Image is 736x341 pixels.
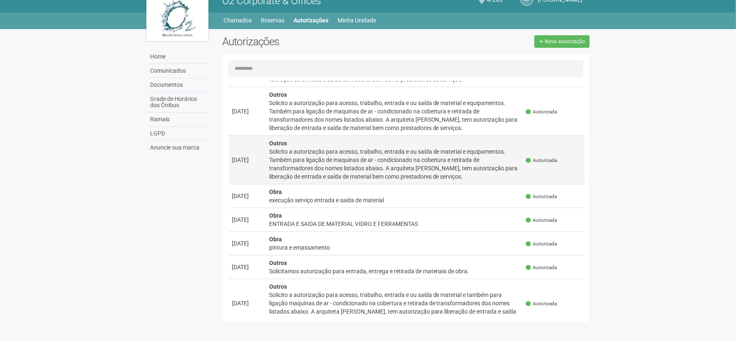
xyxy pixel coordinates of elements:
[338,15,377,26] a: Minha Unidade
[269,260,287,266] strong: Outros
[269,91,287,98] strong: Outros
[526,300,557,307] span: Autorizada
[148,127,210,141] a: LGPD
[269,267,520,275] div: Solicitamos autorização para entrada, entrega e retirada de materiais de obra.
[526,108,557,115] span: Autorizada
[269,220,520,228] div: ENTRADA E SAIDA DE MATERIAL VIDRO E FERRAMENTAS
[545,39,585,44] span: Nova autorização
[269,291,520,324] div: Solicito a autorização para acesso, trabalho, entrada e ou saída de material e também para ligaçã...
[269,283,287,290] strong: Outros
[232,216,262,224] div: [DATE]
[232,239,262,248] div: [DATE]
[269,99,520,132] div: Solicito a autorização para acesso, trabalho, entrada e ou saída de material e equipamentos. Tamb...
[534,35,590,48] a: Nova autorização
[269,147,520,181] div: Solicito a autorização para acesso, trabalho, entrada e ou saída de material e equipamentos. Tamb...
[148,64,210,78] a: Comunicados
[269,196,520,204] div: execução serviço entrada e saida de material
[148,50,210,64] a: Home
[526,217,557,224] span: Autorizada
[269,243,520,252] div: pintura e emassamento
[224,15,252,26] a: Chamados
[269,236,282,243] strong: Obra
[222,35,400,48] h2: Autorizações
[261,15,285,26] a: Reservas
[526,193,557,200] span: Autorizada
[148,92,210,113] a: Grade de Horários dos Ônibus
[232,107,262,115] div: [DATE]
[232,299,262,307] div: [DATE]
[232,263,262,271] div: [DATE]
[148,78,210,92] a: Documentos
[294,15,329,26] a: Autorizações
[232,192,262,200] div: [DATE]
[232,156,262,164] div: [DATE]
[269,212,282,219] strong: Obra
[526,240,557,248] span: Autorizada
[526,264,557,271] span: Autorizada
[148,113,210,127] a: Ramais
[269,140,287,147] strong: Outros
[148,141,210,155] a: Anuncie sua marca
[269,189,282,195] strong: Obra
[526,157,557,164] span: Autorizada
